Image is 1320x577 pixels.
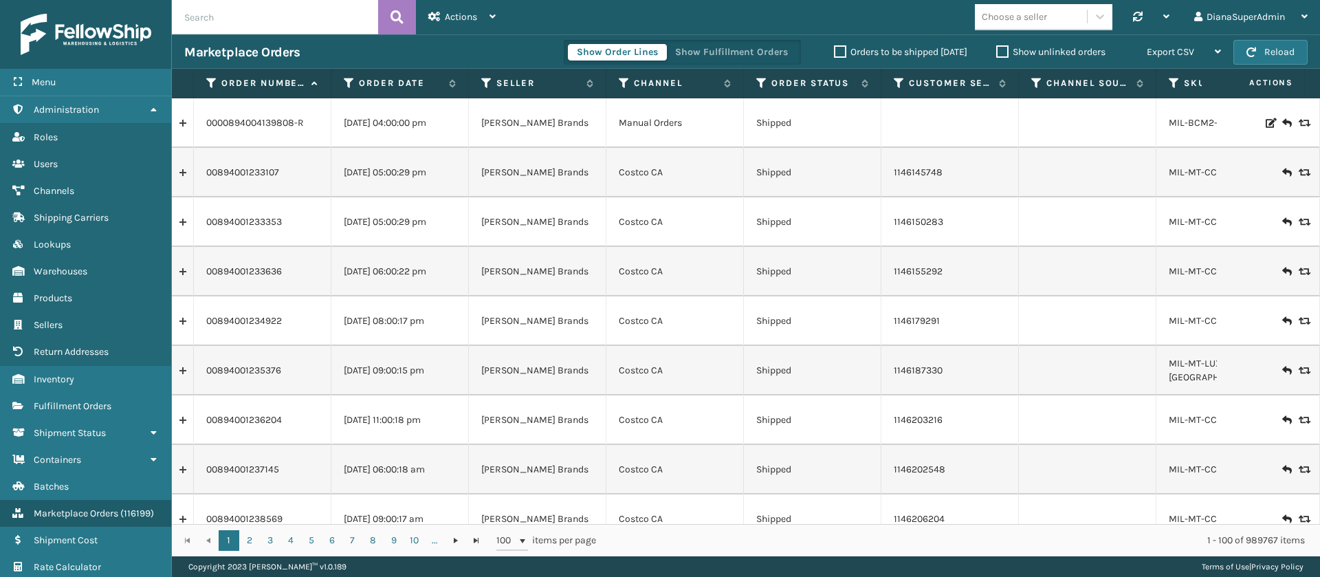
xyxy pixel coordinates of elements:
a: Privacy Policy [1251,562,1303,571]
i: Replace [1299,267,1307,276]
a: 9 [384,530,404,551]
i: Replace [1299,514,1307,524]
span: Marketplace Orders [34,508,118,519]
label: Customer Service Order Number [909,77,992,89]
span: Fulfillment Orders [34,400,111,412]
td: [PERSON_NAME] Brands [469,148,606,197]
span: Actions [1206,72,1301,94]
a: 00894001238569 [206,512,283,526]
td: Costco CA [606,395,744,445]
i: Create Return Label [1282,314,1290,328]
i: Replace [1299,465,1307,475]
div: Choose a seller [982,10,1047,24]
a: 00894001237145 [206,463,279,477]
label: SKU [1184,77,1267,89]
i: Replace [1299,168,1307,177]
td: Shipped [744,148,881,197]
i: Replace [1299,415,1307,425]
td: [DATE] 06:00:22 pm [331,247,469,296]
span: Products [34,292,72,304]
td: Manual Orders [606,98,744,148]
span: Roles [34,131,58,143]
i: Create Return Label [1282,265,1290,279]
a: 00894001234922 [206,314,282,328]
td: Costco CA [606,148,744,197]
td: Costco CA [606,247,744,296]
a: 0000894004139808-R [206,116,304,130]
i: Create Return Label [1282,413,1290,427]
a: ... [425,530,445,551]
td: [PERSON_NAME] Brands [469,98,606,148]
td: Costco CA [606,346,744,395]
i: Replace [1299,366,1307,375]
span: items per page [496,530,597,551]
span: Shipping Carriers [34,212,109,224]
td: Shipped [744,346,881,395]
a: 8 [363,530,384,551]
td: 1146187330 [881,346,1019,395]
a: 4 [280,530,301,551]
td: 1146155292 [881,247,1019,296]
td: Shipped [744,197,881,247]
td: Costco CA [606,197,744,247]
span: Batches [34,481,69,492]
p: Copyright 2023 [PERSON_NAME]™ v 1.0.189 [188,556,346,577]
span: Actions [445,11,477,23]
a: MIL-MT-LUX10-T-[GEOGRAPHIC_DATA] [1169,358,1258,383]
span: Menu [32,76,56,88]
td: [PERSON_NAME] Brands [469,296,606,346]
td: Costco CA [606,445,744,494]
a: 10 [404,530,425,551]
button: Reload [1233,40,1308,65]
a: MIL-MT-CC-8-F [1169,464,1235,475]
h3: Marketplace Orders [184,44,300,61]
td: [PERSON_NAME] Brands [469,197,606,247]
a: MIL-MT-CC-8-F [1169,216,1235,228]
a: MIL-MT-CC-8-T [1169,414,1235,426]
label: Order Status [771,77,855,89]
i: Replace [1299,118,1307,128]
td: 1146145748 [881,148,1019,197]
img: logo [21,14,151,55]
i: Create Return Label [1282,166,1290,179]
td: [DATE] 05:00:29 pm [331,148,469,197]
td: [DATE] 09:00:17 am [331,494,469,544]
a: 00894001236204 [206,413,282,427]
a: Terms of Use [1202,562,1249,571]
span: Shipment Status [34,427,106,439]
i: Create Return Label [1282,512,1290,526]
span: Channels [34,185,74,197]
span: Return Addresses [34,346,109,358]
a: 5 [301,530,322,551]
span: Go to the next page [450,535,461,546]
td: Shipped [744,247,881,296]
label: Order Number [221,77,305,89]
a: 2 [239,530,260,551]
i: Create Return Label [1282,215,1290,229]
td: 1146150283 [881,197,1019,247]
span: Containers [34,454,81,466]
a: 7 [342,530,363,551]
span: Sellers [34,319,63,331]
td: [DATE] 08:00:17 pm [331,296,469,346]
a: Go to the next page [445,530,466,551]
td: [DATE] 09:00:15 pm [331,346,469,395]
i: Replace [1299,217,1307,227]
span: Export CSV [1147,46,1194,58]
td: Shipped [744,494,881,544]
td: [DATE] 11:00:18 pm [331,395,469,445]
label: Orders to be shipped [DATE] [834,46,967,58]
button: Show Order Lines [568,44,667,61]
a: 00894001233636 [206,265,282,279]
i: Edit [1266,118,1274,128]
span: Inventory [34,373,74,385]
div: | [1202,556,1303,577]
a: 6 [322,530,342,551]
td: [PERSON_NAME] Brands [469,445,606,494]
a: Go to the last page [466,530,487,551]
span: Users [34,158,58,170]
i: Create Return Label [1282,116,1290,130]
span: ( 116199 ) [120,508,154,519]
td: [PERSON_NAME] Brands [469,494,606,544]
td: Shipped [744,296,881,346]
